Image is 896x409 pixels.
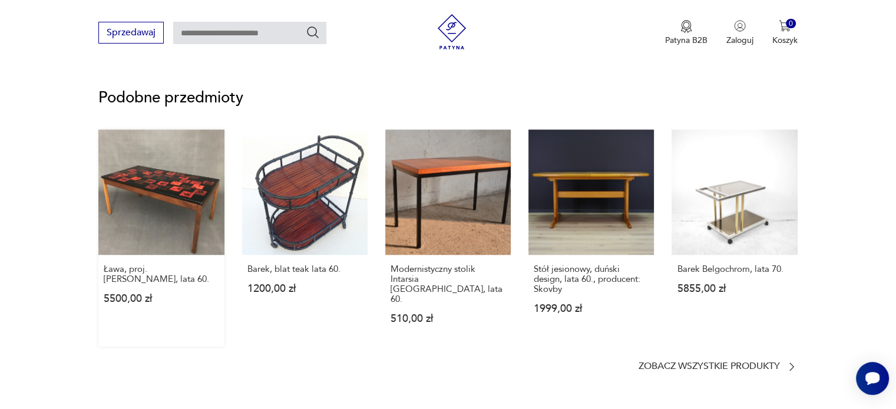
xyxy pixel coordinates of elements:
p: Ława, proj. [PERSON_NAME], lata 60. [104,264,219,284]
p: Barek Belgochrom, lata 70. [677,264,792,274]
p: Modernistyczny stolik Intarsia [GEOGRAPHIC_DATA], lata 60. [391,264,505,304]
button: Patyna B2B [665,20,707,46]
p: Barek, blat teak lata 60. [247,264,362,274]
iframe: Smartsupp widget button [856,362,889,395]
p: 1200,00 zł [247,284,362,294]
a: Modernistyczny stolik Intarsia Dresden, lata 60.Modernistyczny stolik Intarsia [GEOGRAPHIC_DATA],... [385,129,511,347]
a: Barek, blat teak lata 60.Barek, blat teak lata 60.1200,00 zł [242,129,368,347]
button: 0Koszyk [772,20,798,46]
a: Sprzedawaj [98,29,164,38]
a: Ikona medaluPatyna B2B [665,20,707,46]
button: Zaloguj [726,20,753,46]
img: Ikonka użytkownika [734,20,746,32]
p: 1999,00 zł [534,304,649,314]
p: Koszyk [772,35,798,46]
a: Ława, proj. Algot P. Törneman, lata 60.Ława, proj. [PERSON_NAME], lata 60.5500,00 zł [98,129,224,347]
p: 5500,00 zł [104,294,219,304]
img: Ikona medalu [680,20,692,33]
p: Patyna B2B [665,35,707,46]
a: Zobacz wszystkie produkty [639,361,798,373]
p: Zobacz wszystkie produkty [639,363,780,370]
img: Patyna - sklep z meblami i dekoracjami vintage [434,14,470,49]
a: Barek Belgochrom, lata 70.Barek Belgochrom, lata 70.5855,00 zł [672,129,797,347]
button: Sprzedawaj [98,22,164,44]
p: Stół jesionowy, duński design, lata 60., producent: Skovby [534,264,649,294]
div: 0 [786,19,796,29]
img: Ikona koszyka [779,20,791,32]
p: Podobne przedmioty [98,91,797,105]
p: 5855,00 zł [677,284,792,294]
a: Stół jesionowy, duński design, lata 60., producent: SkovbyStół jesionowy, duński design, lata 60.... [528,129,654,347]
p: 510,00 zł [391,314,505,324]
button: Szukaj [306,25,320,39]
p: Zaloguj [726,35,753,46]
